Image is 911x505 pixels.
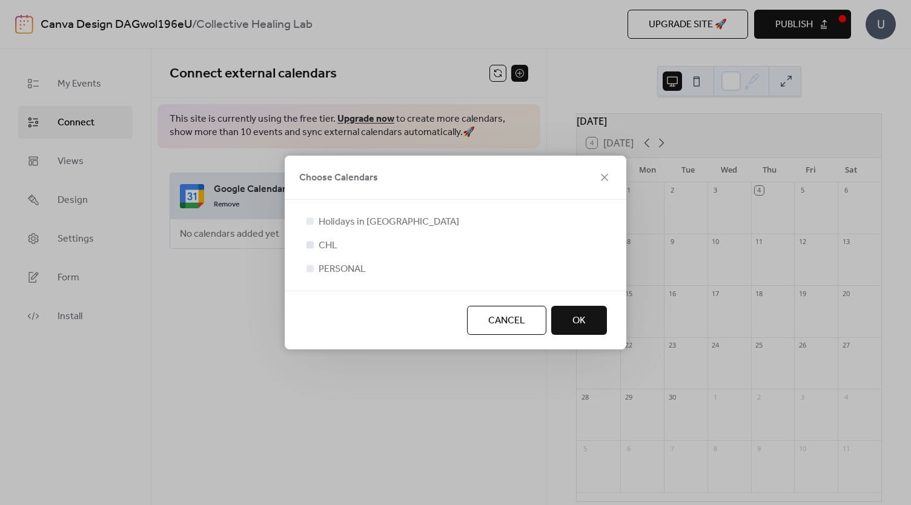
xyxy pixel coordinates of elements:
span: Holidays in [GEOGRAPHIC_DATA] [319,215,459,229]
span: CHL [319,239,337,253]
button: OK [551,306,607,335]
span: Choose Calendars [299,171,378,185]
button: Cancel [467,306,546,335]
span: Cancel [488,314,525,328]
span: PERSONAL [319,262,366,277]
span: OK [572,314,586,328]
